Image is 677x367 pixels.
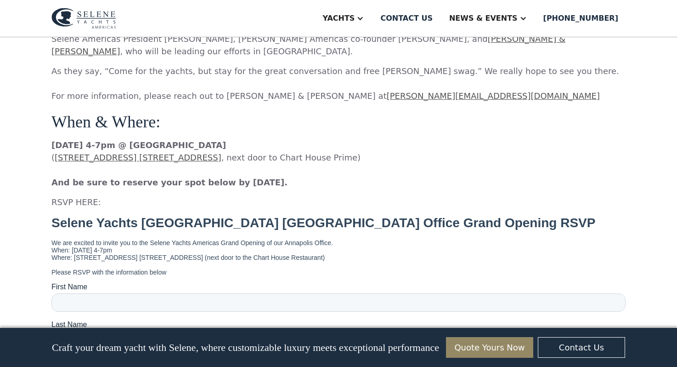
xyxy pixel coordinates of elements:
[51,140,226,150] strong: [DATE] 4-7pm @ [GEOGRAPHIC_DATA]
[52,342,439,354] p: Craft your dream yacht with Selene, where customizable luxury meets exceptional performance
[51,196,626,208] p: RSVP HERE:
[51,113,626,132] h4: When & Where:
[51,178,288,187] strong: And be sure to reserve your spot below by [DATE].
[538,337,625,358] a: Contact Us
[322,13,355,24] div: Yachts
[51,139,626,189] p: ( , next door to Chart House Prime) ‍
[51,65,626,102] p: As they say, “Come for the yachts, but stay for the great conversation and free [PERSON_NAME] swa...
[446,337,533,358] a: Quote Yours Now
[543,13,618,24] div: [PHONE_NUMBER]
[380,13,433,24] div: Contact us
[387,91,600,101] a: [PERSON_NAME][EMAIL_ADDRESS][DOMAIN_NAME]
[51,8,116,29] img: logo
[55,153,221,162] a: [STREET_ADDRESS] [STREET_ADDRESS]
[449,13,518,24] div: News & EVENTS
